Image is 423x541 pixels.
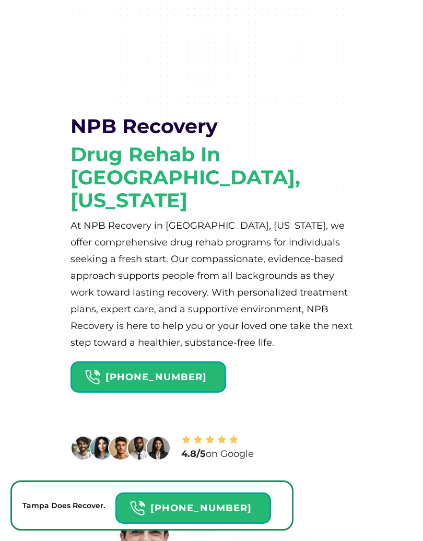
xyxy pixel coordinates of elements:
[181,448,206,460] strong: 4.8/5
[181,434,239,445] img: Stars review icon
[70,217,352,351] p: At NPB Recovery in [GEOGRAPHIC_DATA], [US_STATE], we offer comprehensive drug rehab programs for ...
[22,499,105,512] p: Tampa Does Recover.
[70,115,218,138] h1: NPB Recovery
[146,436,171,461] img: A woman in a business suit posing for a picture.
[150,502,252,514] strong: [PHONE_NUMBER]
[85,369,100,385] img: Header Calendar Icons
[70,356,237,393] a: Header Calendar Icons[PHONE_NUMBER]
[70,436,96,461] img: A man with a beard smiling at the camera.
[108,436,133,461] img: A man with a beard and a mustache.
[127,436,152,461] img: A man with a beard wearing a white shirt and black tie.
[105,371,207,383] strong: [PHONE_NUMBER]
[115,487,281,524] a: Header Calendar Icons[PHONE_NUMBER]
[181,447,254,461] div: on Google
[70,143,352,212] h1: Drug Rehab in [GEOGRAPHIC_DATA], [US_STATE]
[130,500,145,516] img: Header Calendar Icons
[89,436,114,461] img: A woman in a blue shirt is smiling.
